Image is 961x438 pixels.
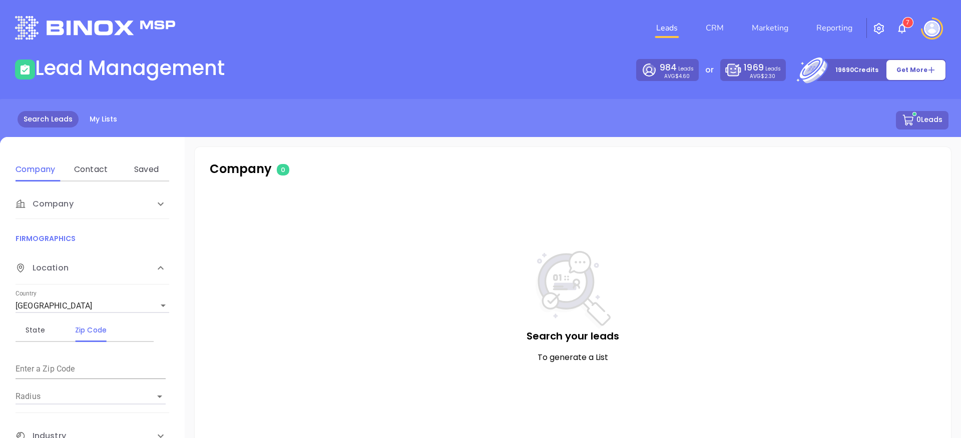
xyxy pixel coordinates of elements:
[812,18,856,38] a: Reporting
[16,324,55,336] div: State
[750,74,775,78] p: AVG
[153,389,167,403] button: Open
[127,163,166,175] div: Saved
[16,189,169,219] div: Company
[84,111,123,127] a: My Lists
[652,18,682,38] a: Leads
[71,163,111,175] div: Contact
[35,56,225,80] h1: Lead Management
[16,262,69,274] span: Location
[744,61,763,73] span: 1969
[744,61,780,74] p: Leads
[906,19,909,26] span: 7
[277,164,289,175] span: 0
[16,252,169,284] div: Location
[748,18,792,38] a: Marketing
[761,72,775,80] span: $2.30
[16,233,169,244] p: FIRMOGRAPHICS
[660,61,694,74] p: Leads
[886,59,946,80] button: Get More
[705,64,714,76] p: or
[210,160,457,178] p: Company
[660,61,677,73] span: 984
[873,22,885,34] img: iconSetting
[664,74,690,78] p: AVG
[16,198,74,210] span: Company
[71,324,111,336] div: Zip Code
[215,351,931,363] p: To generate a List
[924,20,940,36] img: user
[702,18,728,38] a: CRM
[896,111,948,129] button: 0Leads
[215,328,931,343] p: Search your leads
[16,298,169,314] div: [GEOGRAPHIC_DATA]
[18,111,79,127] a: Search Leads
[903,17,913,27] sup: 7
[835,65,878,75] p: 19690 Credits
[16,163,55,175] div: Company
[16,291,37,297] label: Country
[675,72,690,80] span: $4.60
[896,22,908,34] img: iconNotification
[536,251,611,328] img: NoSearch
[15,16,175,39] img: logo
